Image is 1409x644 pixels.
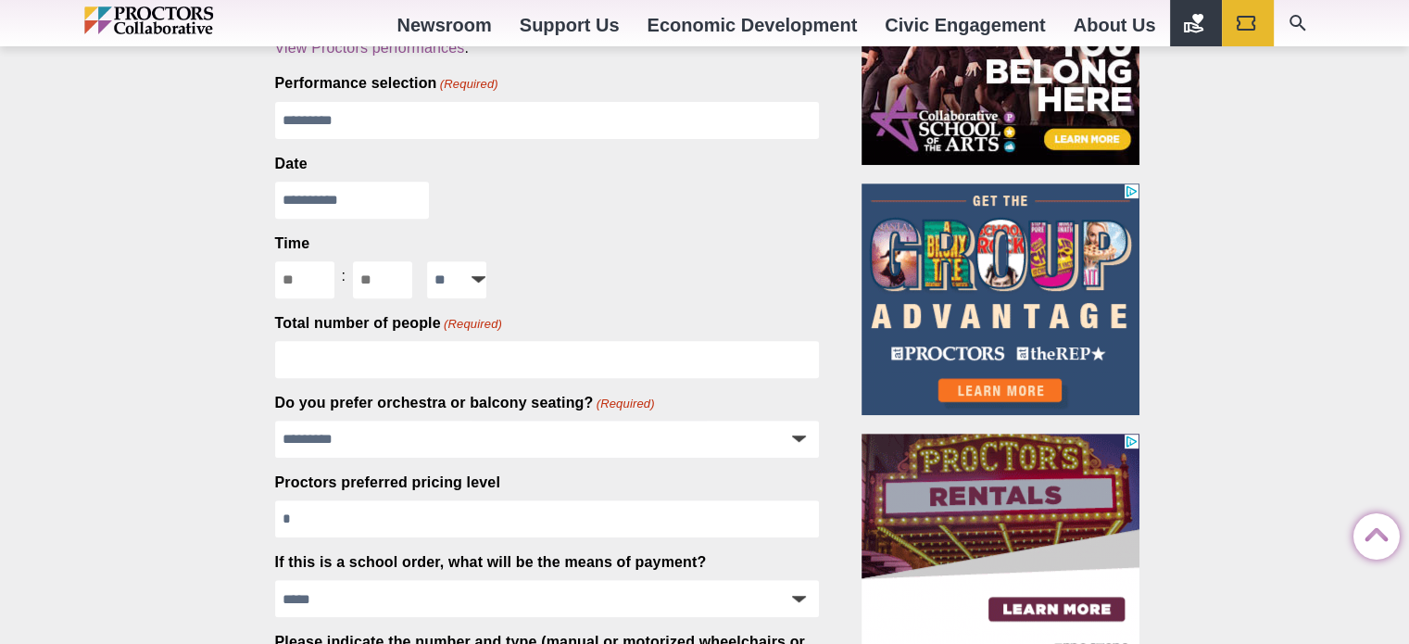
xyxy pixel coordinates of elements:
legend: Time [275,234,310,254]
span: (Required) [442,316,502,333]
span: (Required) [595,396,655,412]
label: Total number of people [275,313,503,334]
label: Proctors preferred pricing level [275,473,500,493]
label: Performance selection [275,73,498,94]
label: Date [275,154,308,174]
span: (Required) [438,76,498,93]
label: Do you prefer orchestra or balcony seating? [275,393,655,413]
a: View Proctors performances [275,40,465,56]
label: If this is a school order, what will be the means of payment? [275,552,707,573]
div: : [334,261,354,291]
div: . [275,38,820,58]
iframe: Advertisement [862,183,1139,415]
img: Proctors logo [84,6,293,34]
a: Back to Top [1353,514,1390,551]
